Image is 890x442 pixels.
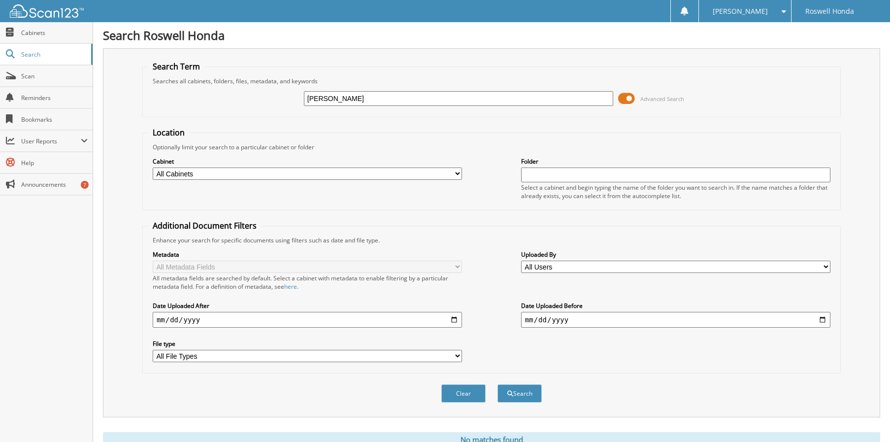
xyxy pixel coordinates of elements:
[21,94,88,102] span: Reminders
[284,282,297,291] a: here
[713,8,768,14] span: [PERSON_NAME]
[148,77,835,85] div: Searches all cabinets, folders, files, metadata, and keywords
[153,250,462,259] label: Metadata
[103,27,880,43] h1: Search Roswell Honda
[148,236,835,244] div: Enhance your search for specific documents using filters such as date and file type.
[148,220,262,231] legend: Additional Document Filters
[521,302,830,310] label: Date Uploaded Before
[21,159,88,167] span: Help
[153,302,462,310] label: Date Uploaded After
[521,157,830,166] label: Folder
[81,181,89,189] div: 7
[521,250,830,259] label: Uploaded By
[21,72,88,80] span: Scan
[21,137,81,145] span: User Reports
[21,50,86,59] span: Search
[153,157,462,166] label: Cabinet
[441,384,486,403] button: Clear
[21,29,88,37] span: Cabinets
[153,274,462,291] div: All metadata fields are searched by default. Select a cabinet with metadata to enable filtering b...
[10,4,84,18] img: scan123-logo-white.svg
[153,340,462,348] label: File type
[21,180,88,189] span: Announcements
[521,183,830,200] div: Select a cabinet and begin typing the name of the folder you want to search in. If the name match...
[148,127,190,138] legend: Location
[148,61,205,72] legend: Search Term
[497,384,542,403] button: Search
[21,115,88,124] span: Bookmarks
[153,312,462,328] input: start
[640,95,684,102] span: Advanced Search
[148,143,835,151] div: Optionally limit your search to a particular cabinet or folder
[521,312,830,328] input: end
[805,8,854,14] span: Roswell Honda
